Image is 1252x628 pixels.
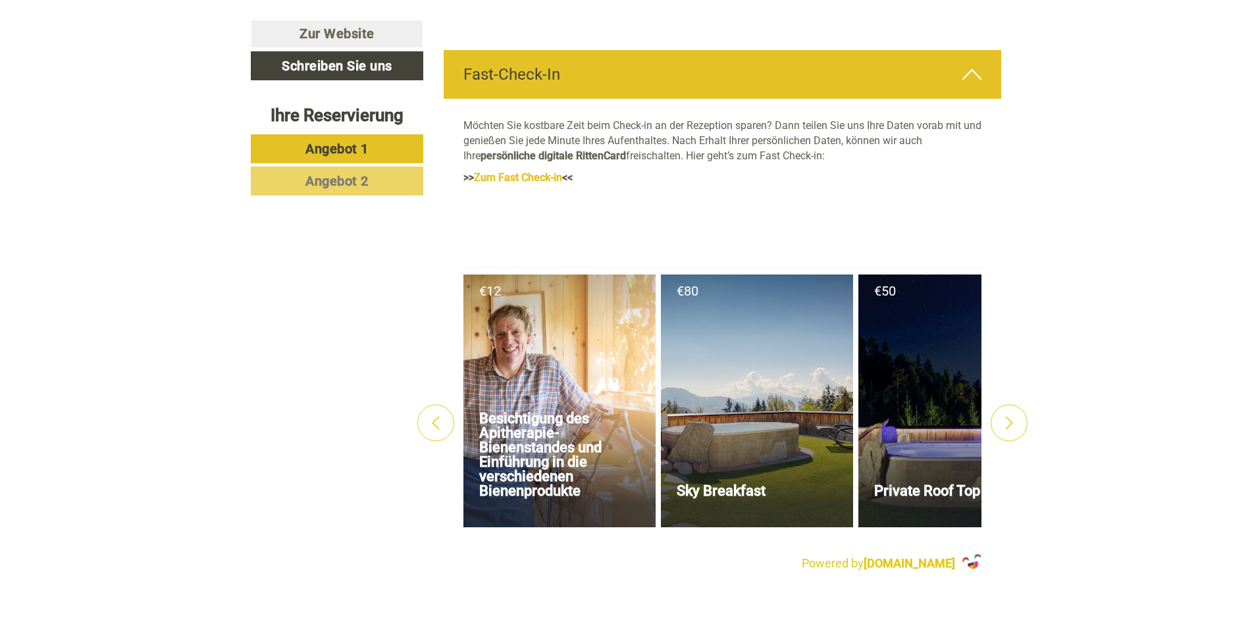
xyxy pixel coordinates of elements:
a: € 80Sky Breakfast [661,275,853,527]
span: € [874,284,881,298]
div: 50 [874,284,1041,298]
strong: >> << [463,171,573,184]
div: 80 [677,284,843,298]
a: Zum Fast Check-in [474,171,562,184]
a: € 50Private Roof Top Evening [858,275,1051,527]
div: 12 [479,284,646,298]
span: € [479,284,486,298]
span: € [677,284,684,298]
a: € 12Besichtigung des Apitherapie-Bienenstandes und Einführung in die verschiedenen Bienenprodukte [463,275,656,527]
strong: persönliche digitale RittenCard [481,149,626,162]
span: Angebot 1 [305,141,369,157]
p: Möchten Sie kostbare Zeit beim Check-in an der Rezeption sparen? Dann teilen Sie uns Ihre Daten v... [463,118,982,164]
a: Schreiben Sie uns [251,51,423,80]
h3: Besichtigung des Apitherapie-Bienenstandes und Einführung in die verschiedenen Bienenprodukte [479,411,652,498]
a: Powered by[DOMAIN_NAME] [463,554,982,573]
a: Zur Website [251,20,423,48]
strong: [DOMAIN_NAME] [864,556,955,570]
span: Angebot 2 [305,173,369,189]
h3: Sky Breakfast [677,484,849,498]
div: Fast-Check-In [444,50,1002,99]
div: Ihre Reservierung [251,103,423,128]
h3: Private Roof Top Evening [874,484,1047,498]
